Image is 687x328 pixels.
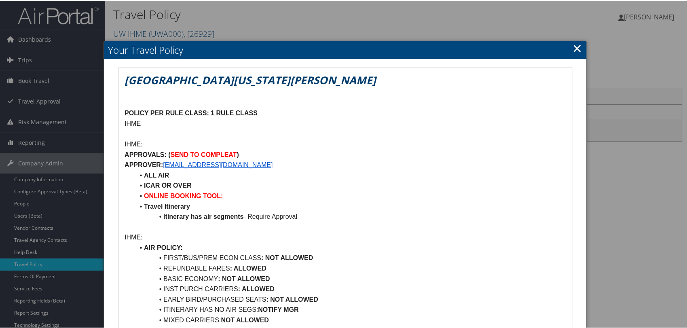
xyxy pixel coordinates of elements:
a: Close [573,39,582,55]
u: POLICY PER RULE CLASS: 1 RULE CLASS [125,109,258,116]
strong: APPROVER: [125,161,163,167]
em: [GEOGRAPHIC_DATA][US_STATE][PERSON_NAME] [125,72,376,87]
strong: Itinerary has air segments [163,212,243,219]
li: BASIC ECONOMY [134,273,566,284]
strong: AIR POLICY: [144,243,183,250]
p: IHME: [125,138,566,149]
strong: ALL AIR [144,171,169,178]
li: INST PURCH CARRIERS [134,283,566,294]
strong: : ALLOWED [238,285,275,292]
strong: NOT ALLOWED [221,316,269,323]
strong: SEND TO COMPLEAT [171,150,237,157]
h2: Your Travel Policy [104,40,586,58]
li: MIXED CARRIERS: [134,314,566,325]
strong: : NOT ALLOWED [266,295,318,302]
strong: : NOT ALLOWED [218,275,270,281]
strong: : NOT ALLOWED [261,254,313,260]
strong: : ALLOWED [230,264,266,271]
strong: ) [237,150,239,157]
p: IHME [125,118,566,128]
li: EARLY BIRD/PURCHASED SEATS [134,294,566,304]
li: FIRST/BUS/PREM ECON CLASS [134,252,566,262]
strong: APPROVALS: ( [125,150,170,157]
strong: ONLINE BOOKING TOOL: [144,192,223,199]
li: ITINERARY HAS NO AIR SEGS: [134,304,566,314]
li: REFUNDABLE FARES [134,262,566,273]
a: [EMAIL_ADDRESS][DOMAIN_NAME] [163,161,273,167]
strong: Travel Itinerary [144,202,190,209]
p: IHME: [125,231,566,242]
li: - Require Approval [134,211,566,221]
strong: ICAR OR OVER [144,181,191,188]
strong: NOTIFY MGR [258,305,298,312]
